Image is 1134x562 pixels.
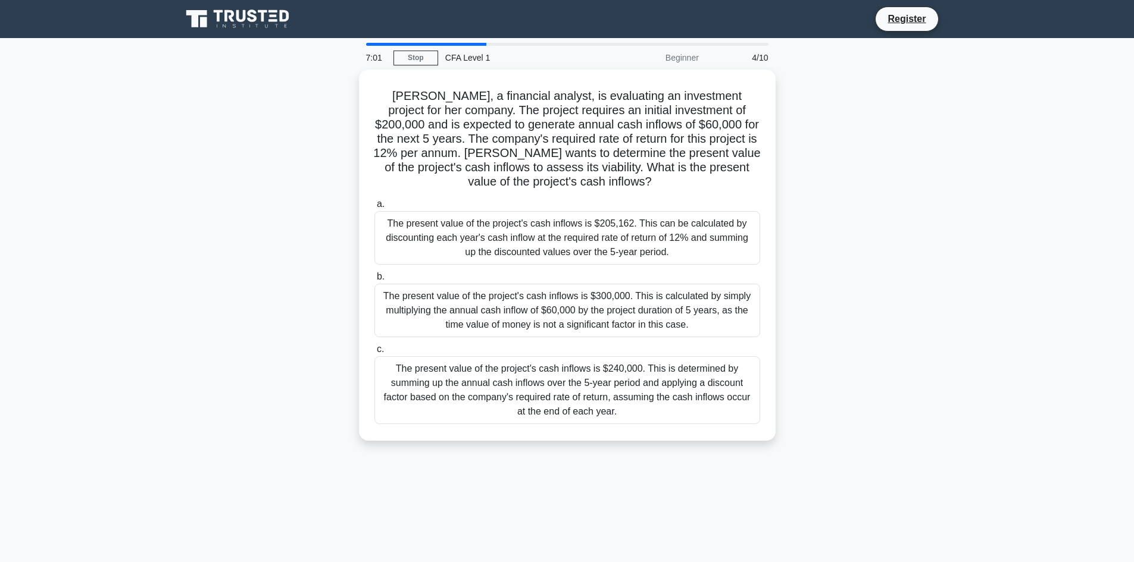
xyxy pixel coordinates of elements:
div: The present value of the project's cash inflows is $205,162. This can be calculated by discountin... [374,211,760,265]
h5: [PERSON_NAME], a financial analyst, is evaluating an investment project for her company. The proj... [373,89,761,190]
a: Register [880,11,933,26]
span: b. [377,271,385,281]
div: The present value of the project's cash inflows is $240,000. This is determined by summing up the... [374,356,760,424]
span: a. [377,199,385,209]
div: The present value of the project's cash inflows is $300,000. This is calculated by simply multipl... [374,284,760,337]
div: 7:01 [359,46,393,70]
span: c. [377,344,384,354]
a: Stop [393,51,438,65]
div: CFA Level 1 [438,46,602,70]
div: Beginner [602,46,706,70]
div: 4/10 [706,46,776,70]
